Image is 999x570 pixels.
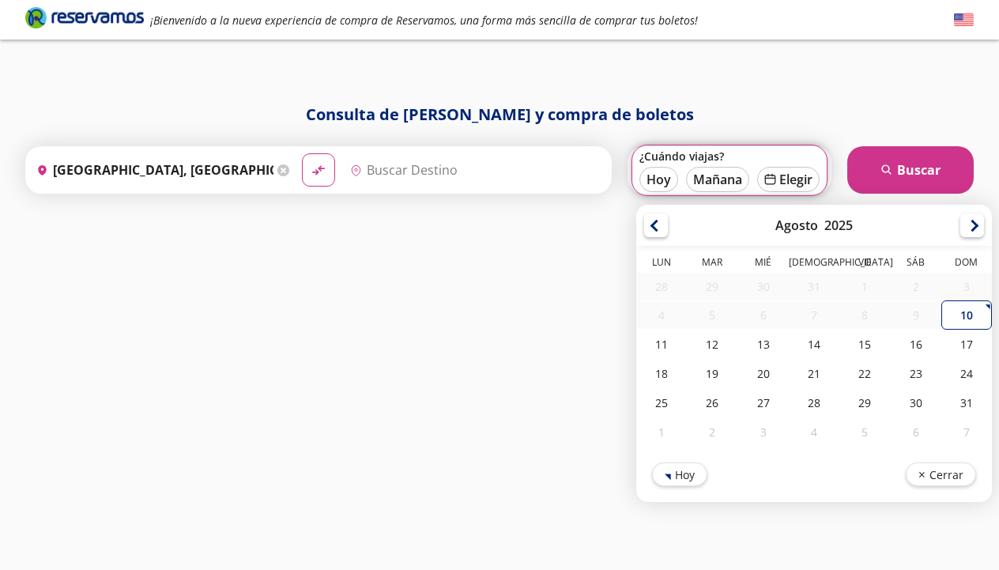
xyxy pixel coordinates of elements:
[150,13,698,28] em: ¡Bienvenido a la nueva experiencia de compra de Reservamos, una forma más sencilla de comprar tus...
[30,150,273,190] input: Buscar Origen
[738,388,789,417] div: 27-Ago-25
[636,359,687,388] div: 18-Ago-25
[941,330,992,359] div: 17-Ago-25
[25,6,144,29] i: Brand Logo
[636,255,687,273] th: Lunes
[941,300,992,330] div: 10-Ago-25
[824,217,853,234] div: 2025
[941,273,992,300] div: 03-Ago-25
[789,359,839,388] div: 21-Ago-25
[890,301,941,329] div: 09-Ago-25
[941,255,992,273] th: Domingo
[639,149,820,164] label: ¿Cuándo viajas?
[954,10,974,30] button: English
[789,255,839,273] th: Jueves
[344,150,603,190] input: Buscar Destino
[738,301,789,329] div: 06-Ago-25
[636,330,687,359] div: 11-Ago-25
[789,388,839,417] div: 28-Ago-25
[687,301,737,329] div: 05-Ago-25
[839,255,890,273] th: Viernes
[687,417,737,447] div: 02-Sep-25
[686,167,749,192] button: Mañana
[941,417,992,447] div: 07-Sep-25
[890,330,941,359] div: 16-Ago-25
[789,301,839,329] div: 07-Ago-25
[839,388,890,417] div: 29-Ago-25
[847,146,974,194] button: Buscar
[890,255,941,273] th: Sábado
[839,359,890,388] div: 22-Ago-25
[687,388,737,417] div: 26-Ago-25
[738,359,789,388] div: 20-Ago-25
[738,417,789,447] div: 03-Sep-25
[789,417,839,447] div: 04-Sep-25
[890,388,941,417] div: 30-Ago-25
[839,417,890,447] div: 05-Sep-25
[652,462,707,486] button: Hoy
[687,330,737,359] div: 12-Ago-25
[757,167,820,192] button: Elegir
[687,273,737,300] div: 29-Jul-25
[738,273,789,300] div: 30-Jul-25
[687,255,737,273] th: Martes
[636,388,687,417] div: 25-Ago-25
[906,462,976,486] button: Cerrar
[687,359,737,388] div: 19-Ago-25
[25,6,144,34] a: Brand Logo
[839,273,890,300] div: 01-Ago-25
[738,255,789,273] th: Miércoles
[636,417,687,447] div: 01-Sep-25
[890,417,941,447] div: 06-Sep-25
[738,330,789,359] div: 13-Ago-25
[941,388,992,417] div: 31-Ago-25
[890,273,941,300] div: 02-Ago-25
[839,330,890,359] div: 15-Ago-25
[890,359,941,388] div: 23-Ago-25
[789,273,839,300] div: 31-Jul-25
[941,359,992,388] div: 24-Ago-25
[636,273,687,300] div: 28-Jul-25
[636,301,687,329] div: 04-Ago-25
[789,330,839,359] div: 14-Ago-25
[839,301,890,329] div: 08-Ago-25
[639,167,678,192] button: Hoy
[775,217,818,234] div: Agosto
[25,103,974,126] h1: Consulta de [PERSON_NAME] y compra de boletos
